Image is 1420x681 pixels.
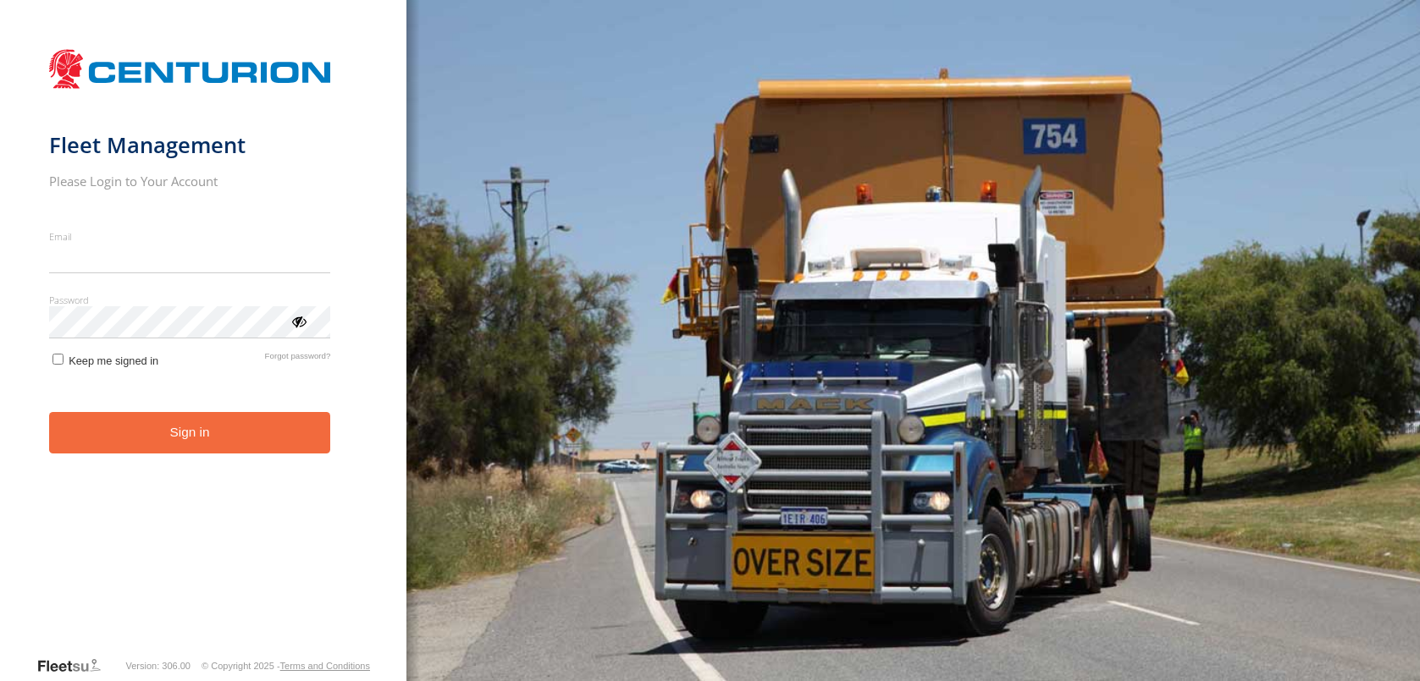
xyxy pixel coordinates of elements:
a: Terms and Conditions [280,661,370,671]
div: ViewPassword [290,312,307,329]
a: Forgot password? [265,351,331,367]
input: Keep me signed in [52,354,64,365]
form: main [49,41,358,656]
div: © Copyright 2025 - [202,661,370,671]
span: Keep me signed in [69,354,158,367]
h2: Please Login to Your Account [49,173,331,189]
a: Visit our Website [36,657,114,674]
label: Email [49,230,331,243]
label: Password [49,294,331,306]
div: Version: 306.00 [126,661,191,671]
img: Centurion Transport [49,47,331,91]
h1: Fleet Management [49,131,331,159]
button: Sign in [49,412,331,453]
